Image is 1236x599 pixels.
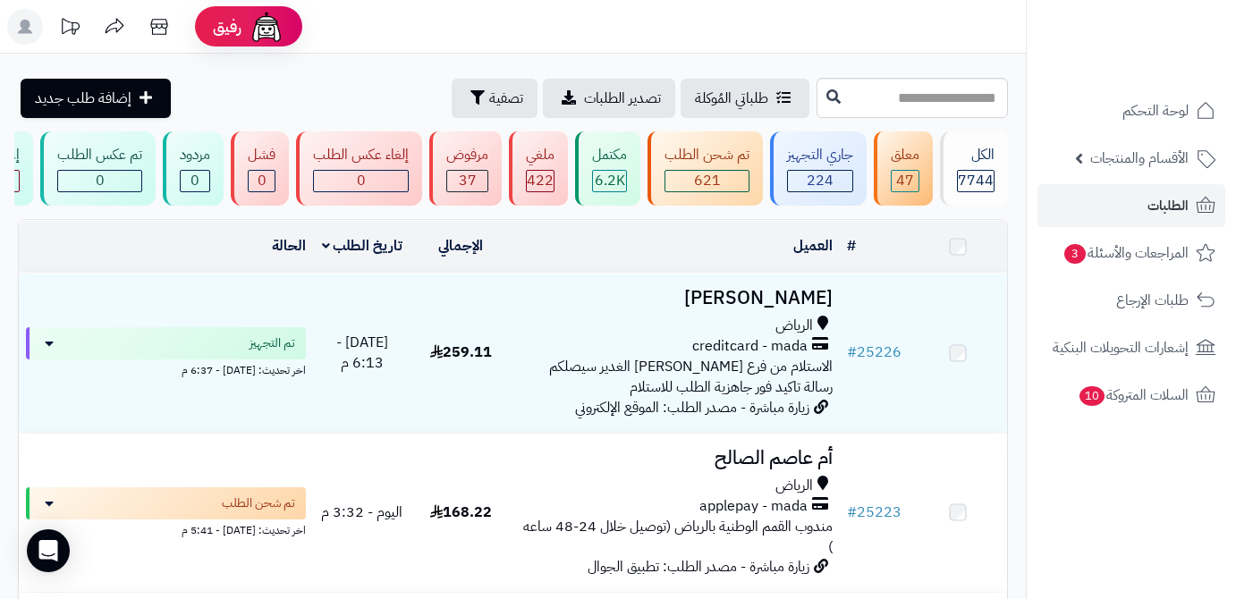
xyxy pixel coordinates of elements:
[1062,240,1189,266] span: المراجعات والأسئلة
[357,170,366,191] span: 0
[593,171,626,191] div: 6214
[1064,244,1086,264] span: 3
[336,332,388,374] span: [DATE] - 6:13 م
[1037,89,1225,132] a: لوحة التحكم
[644,131,766,206] a: تم شحن الطلب 621
[847,342,902,363] a: #25226
[665,171,749,191] div: 621
[438,235,483,257] a: الإجمالي
[1037,374,1225,417] a: السلات المتروكة10
[847,502,857,523] span: #
[430,342,492,363] span: 259.11
[258,170,267,191] span: 0
[190,170,199,191] span: 0
[180,145,210,165] div: مردود
[250,334,295,352] span: تم التجهيز
[222,494,295,512] span: تم شحن الطلب
[527,170,554,191] span: 422
[681,79,809,118] a: طلباتي المُوكلة
[1078,383,1189,408] span: السلات المتروكة
[37,131,159,206] a: تم عكس الطلب 0
[584,88,661,109] span: تصدير الطلبات
[699,496,808,517] span: applepay - mada
[26,519,306,538] div: اخر تحديث: [DATE] - 5:41 م
[314,171,408,191] div: 0
[1037,326,1225,369] a: إشعارات التحويلات البنكية
[96,170,105,191] span: 0
[870,131,936,206] a: معلق 47
[543,79,675,118] a: تصدير الطلبات
[575,397,809,418] span: زيارة مباشرة - مصدر الطلب: الموقع الإلكتروني
[213,16,241,38] span: رفيق
[788,171,852,191] div: 224
[446,145,488,165] div: مرفوض
[26,359,306,378] div: اخر تحديث: [DATE] - 6:37 م
[227,131,292,206] a: فشل 0
[248,145,275,165] div: فشل
[159,131,227,206] a: مردود 0
[1079,386,1105,406] span: 10
[957,145,995,165] div: الكل
[321,502,402,523] span: اليوم - 3:32 م
[181,171,209,191] div: 0
[936,131,1012,206] a: الكل7744
[847,342,857,363] span: #
[892,171,919,191] div: 47
[452,79,538,118] button: تصفية
[447,171,487,191] div: 37
[1037,184,1225,227] a: الطلبات
[426,131,505,206] a: مرفوض 37
[526,145,555,165] div: ملغي
[588,556,809,578] span: زيارة مباشرة - مصدر الطلب: تطبيق الجوال
[775,476,813,496] span: الرياض
[847,502,902,523] a: #25223
[1147,193,1189,218] span: الطلبات
[571,131,644,206] a: مكتمل 6.2K
[1037,279,1225,322] a: طلبات الإرجاع
[292,131,426,206] a: إلغاء عكس الطلب 0
[21,79,171,118] a: إضافة طلب جديد
[766,131,870,206] a: جاري التجهيز 224
[1116,288,1189,313] span: طلبات الإرجاع
[1090,146,1189,171] span: الأقسام والمنتجات
[249,171,275,191] div: 0
[57,145,142,165] div: تم عكس الطلب
[518,288,833,308] h3: [PERSON_NAME]
[27,529,70,572] div: Open Intercom Messenger
[272,235,306,257] a: الحالة
[35,88,131,109] span: إضافة طلب جديد
[665,145,749,165] div: تم شحن الطلب
[787,145,853,165] div: جاري التجهيز
[1122,98,1189,123] span: لوحة التحكم
[695,88,768,109] span: طلباتي المُوكلة
[459,170,477,191] span: 37
[313,145,409,165] div: إلغاء عكس الطلب
[249,9,284,45] img: ai-face.png
[518,448,833,468] h3: أم عاصم الصالح
[322,235,403,257] a: تاريخ الطلب
[847,235,856,257] a: #
[549,356,833,398] span: الاستلام من فرع [PERSON_NAME] الغدير سيصلكم رسالة تاكيد فور جاهزية الطلب للاستلام
[595,170,625,191] span: 6.2K
[489,88,523,109] span: تصفية
[793,235,833,257] a: العميل
[523,516,833,558] span: مندوب القمم الوطنية بالرياض (توصيل خلال 24-48 ساعه )
[58,171,141,191] div: 0
[775,316,813,336] span: الرياض
[896,170,914,191] span: 47
[505,131,571,206] a: ملغي 422
[527,171,554,191] div: 422
[592,145,627,165] div: مكتمل
[891,145,919,165] div: معلق
[47,9,92,49] a: تحديثات المنصة
[430,502,492,523] span: 168.22
[694,170,721,191] span: 621
[1053,335,1189,360] span: إشعارات التحويلات البنكية
[807,170,834,191] span: 224
[692,336,808,357] span: creditcard - mada
[1037,232,1225,274] a: المراجعات والأسئلة3
[958,170,994,191] span: 7744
